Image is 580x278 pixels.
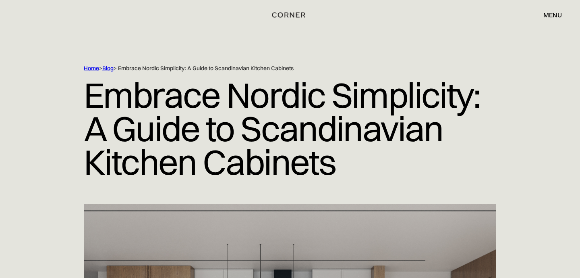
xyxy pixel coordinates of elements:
div: > > Embrace Nordic Simplicity: A Guide to Scandinavian Kitchen Cabinets [84,65,462,72]
a: Home [84,65,99,72]
a: home [269,10,311,20]
a: Blog [102,65,114,72]
h1: Embrace Nordic Simplicity: A Guide to Scandinavian Kitchen Cabinets [84,72,496,185]
div: menu [535,8,562,22]
div: menu [543,12,562,18]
